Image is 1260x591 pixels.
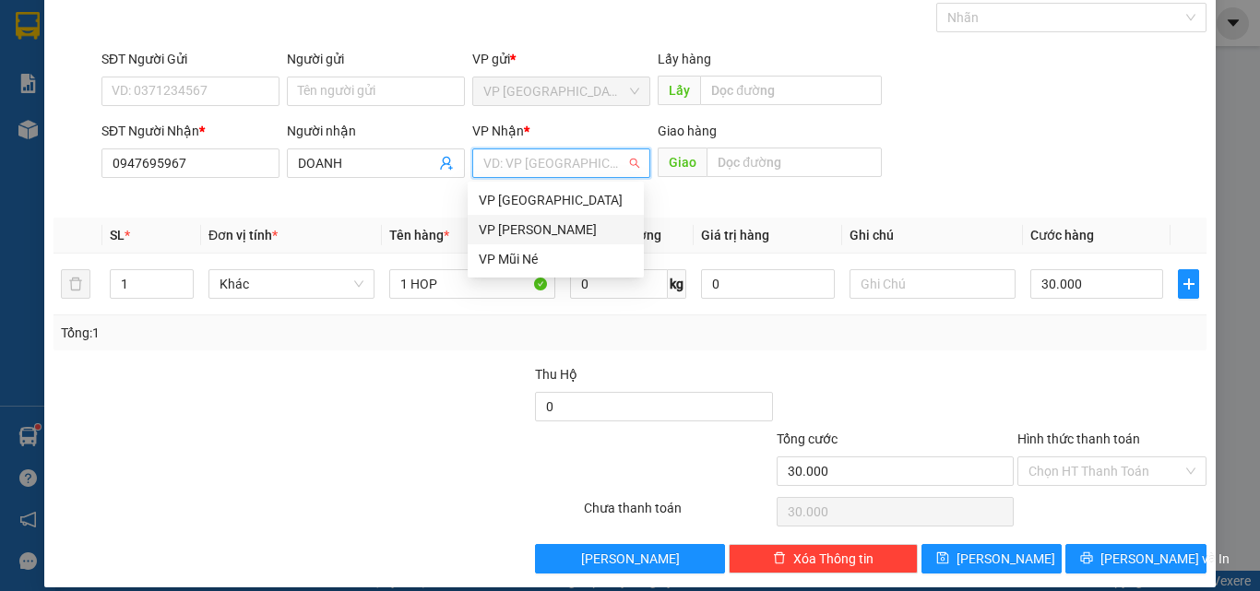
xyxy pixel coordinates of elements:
div: Tổng: 1 [61,323,488,343]
span: Tổng cước [777,431,838,446]
button: delete [61,269,90,299]
span: [PERSON_NAME] [957,549,1055,569]
b: [PERSON_NAME] [23,119,104,206]
input: 0 [701,269,834,299]
span: [PERSON_NAME] và In [1100,549,1230,569]
div: Người nhận [287,121,465,141]
span: Thu Hộ [535,367,577,382]
span: VP Sài Gòn [483,77,639,105]
span: Cước hàng [1030,228,1094,242]
span: user-add [439,156,454,171]
span: printer [1080,551,1093,566]
input: VD: Bàn, Ghế [389,269,555,299]
label: Hình thức thanh toán [1017,431,1140,446]
div: VP [PERSON_NAME] [479,219,633,240]
span: delete [773,551,786,566]
button: save[PERSON_NAME] [921,544,1063,573]
span: Lấy hàng [658,52,711,66]
th: Ghi chú [842,218,1023,254]
span: Giao [658,148,707,177]
div: VP Mũi Né [479,249,633,269]
input: Ghi Chú [850,269,1016,299]
div: SĐT Người Gửi [101,49,279,69]
input: Dọc đường [707,148,882,177]
b: BIÊN NHẬN GỬI HÀNG HÓA [119,27,177,177]
div: SĐT Người Nhận [101,121,279,141]
div: VP gửi [472,49,650,69]
span: Giá trị hàng [701,228,769,242]
button: deleteXóa Thông tin [729,544,918,573]
span: SL [110,228,125,242]
button: plus [1178,269,1199,299]
div: Chưa thanh toán [582,498,775,530]
img: logo.jpg [200,23,244,67]
div: VP [GEOGRAPHIC_DATA] [479,190,633,210]
span: Lấy [658,76,700,105]
b: [DOMAIN_NAME] [155,70,254,85]
div: VP Phan Thiết [468,215,644,244]
li: (c) 2017 [155,88,254,111]
button: [PERSON_NAME] [535,544,724,573]
span: Đơn vị tính [208,228,278,242]
span: Khác [220,270,363,298]
span: save [936,551,949,566]
span: Giao hàng [658,124,717,138]
div: Văn phòng không hợp lệ [472,180,650,201]
span: Tên hàng [389,228,449,242]
div: Người gửi [287,49,465,69]
button: printer[PERSON_NAME] và In [1065,544,1207,573]
span: Xóa Thông tin [793,549,874,569]
div: VP Sài Gòn [468,185,644,215]
span: VP Nhận [472,124,524,138]
span: kg [668,269,686,299]
div: VP Mũi Né [468,244,644,274]
span: [PERSON_NAME] [581,549,680,569]
input: Dọc đường [700,76,882,105]
span: plus [1179,277,1198,291]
